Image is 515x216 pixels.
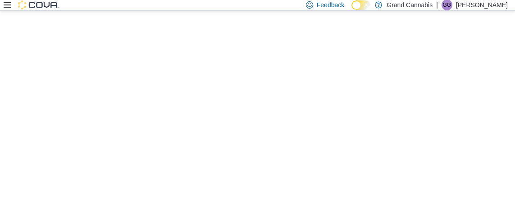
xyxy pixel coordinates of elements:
[317,0,344,9] span: Feedback
[351,0,370,10] input: Dark Mode
[18,0,59,9] img: Cova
